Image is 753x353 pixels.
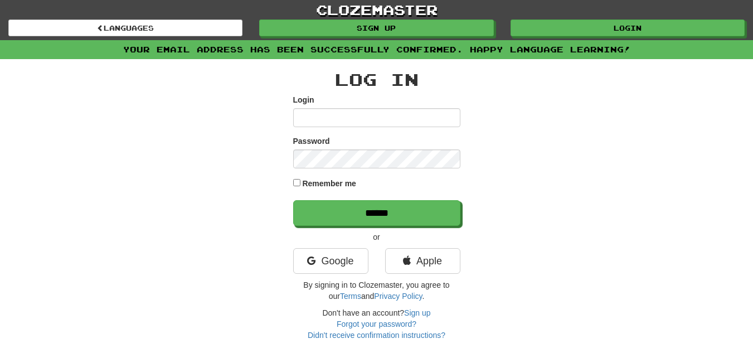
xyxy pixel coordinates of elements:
p: By signing in to Clozemaster, you agree to our and . [293,279,460,302]
div: Don't have an account? [293,307,460,341]
label: Login [293,94,314,105]
a: Forgot your password? [337,320,416,328]
label: Password [293,136,330,147]
a: Didn't receive confirmation instructions? [308,331,445,340]
a: Sign up [259,20,493,36]
a: Privacy Policy [374,292,422,301]
a: Login [511,20,745,36]
a: Terms [340,292,361,301]
label: Remember me [302,178,356,189]
a: Sign up [404,308,430,317]
p: or [293,231,460,243]
a: Google [293,248,368,274]
h2: Log In [293,70,460,89]
a: Apple [385,248,460,274]
a: Languages [8,20,242,36]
